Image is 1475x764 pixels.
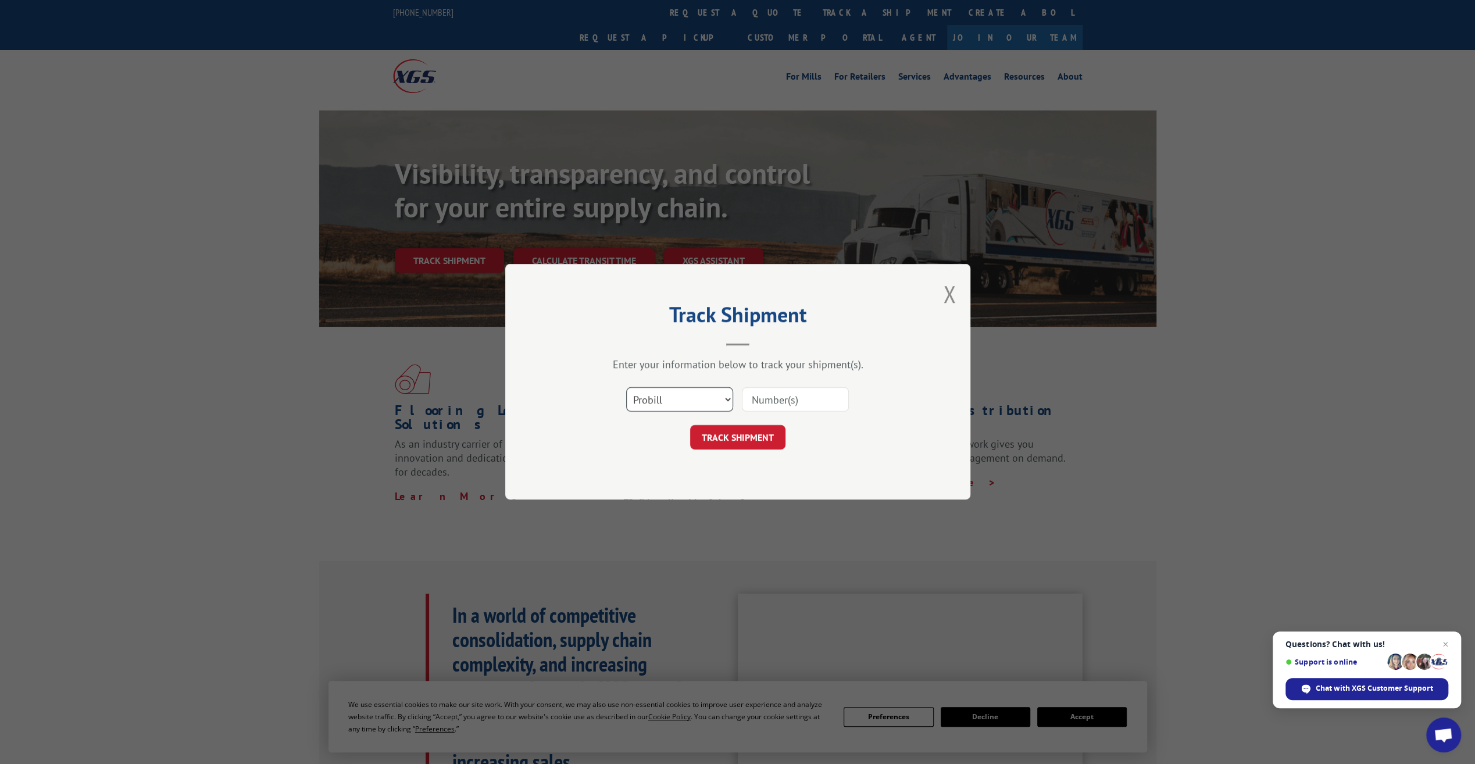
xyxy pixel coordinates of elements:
input: Number(s) [742,388,849,412]
span: Close chat [1438,637,1452,651]
div: Enter your information below to track your shipment(s). [563,358,912,372]
div: Chat with XGS Customer Support [1285,678,1448,700]
div: Open chat [1426,717,1461,752]
span: Questions? Chat with us! [1285,640,1448,649]
button: TRACK SHIPMENT [690,426,785,450]
span: Chat with XGS Customer Support [1316,683,1433,694]
h2: Track Shipment [563,306,912,329]
span: Support is online [1285,658,1383,666]
button: Close modal [943,279,956,309]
